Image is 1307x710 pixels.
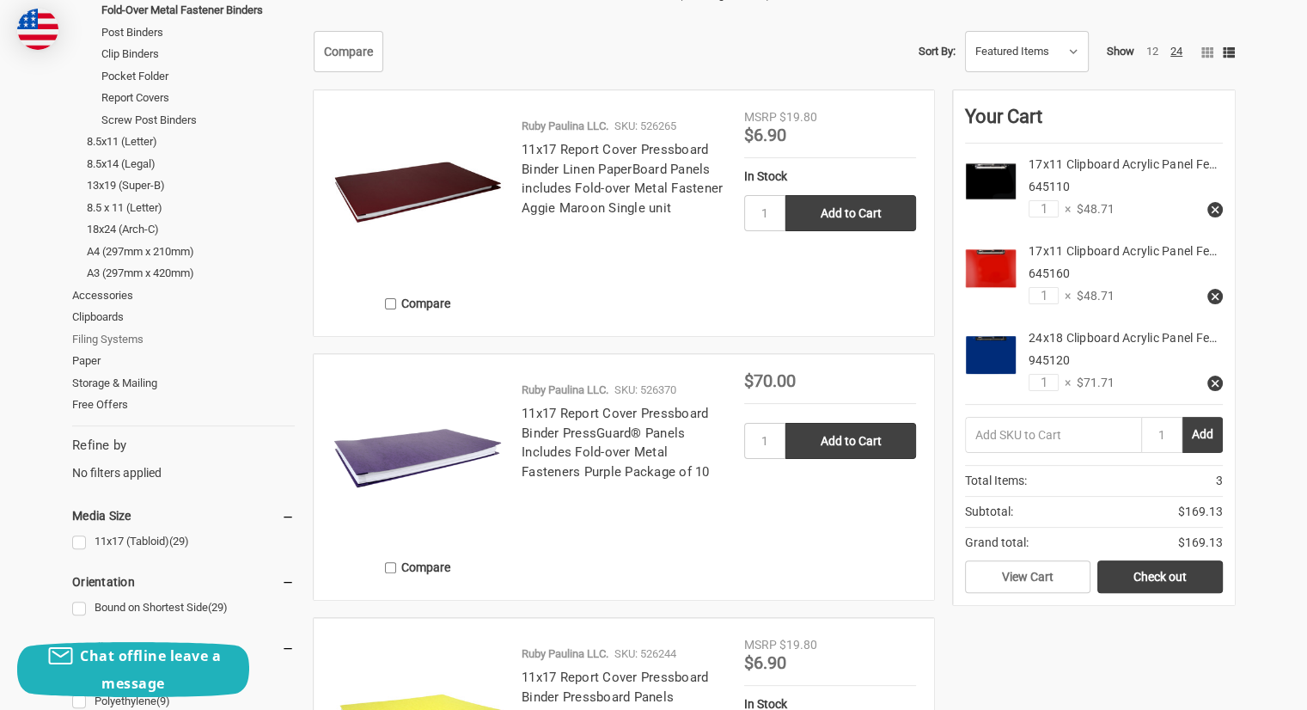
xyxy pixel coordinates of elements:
[101,87,295,109] a: Report Covers
[1071,374,1115,392] span: $71.71
[101,65,295,88] a: Pocket Folder
[744,125,786,145] span: $6.90
[965,560,1090,593] a: View Cart
[965,417,1141,453] input: Add SKU to Cart
[385,298,396,309] input: Compare
[1170,45,1182,58] a: 24
[522,142,723,216] a: 11x17 Report Cover Pressboard Binder Linen PaperBoard Panels includes Fold-over Metal Fastener Ag...
[72,350,295,372] a: Paper
[614,646,676,663] p: SKU: 526244
[156,695,170,707] span: (9)
[1029,331,1217,345] a: 24x18 Clipboard Acrylic Panel Fe…
[1071,287,1115,305] span: $48.71
[965,329,1017,381] img: 24x18 Clipboard Acrylic Panel Featuring an 11" Hinge Clip Blue
[87,218,295,241] a: 18x24 (Arch-C)
[385,562,396,573] input: Compare
[17,9,58,50] img: duty and tax information for United States
[522,406,710,480] a: 11x17 Report Cover Pressboard Binder PressGuard® Panels Includes Fold-over Metal Fasteners Purple...
[72,436,295,456] h5: Refine by
[965,242,1017,294] img: 17x11 Clipboard Acrylic Panel Featuring an 11" Hinge Clip Red
[965,472,1027,490] span: Total Items:
[1182,417,1223,453] button: Add
[332,554,504,582] label: Compare
[314,31,383,72] a: Compare
[785,423,916,459] input: Add to Cart
[1178,534,1223,552] span: $169.13
[169,535,189,548] span: (29)
[965,503,1013,521] span: Subtotal:
[965,102,1223,144] div: Your Cart
[744,370,796,391] span: $70.00
[72,328,295,351] a: Filing Systems
[522,382,608,399] p: Ruby Paulina LLC.
[87,262,295,285] a: A3 (297mm x 420mm)
[1029,266,1070,280] span: 645160
[101,109,295,132] a: Screw Post Binders
[332,372,504,544] img: 11x17 Report Cover Pressboard Binder PressGuard® Panels Includes Fold-over Metal Fasteners Purple...
[785,195,916,231] input: Add to Cart
[72,436,295,482] div: No filters applied
[522,646,608,663] p: Ruby Paulina LLC.
[87,131,295,153] a: 8.5x11 (Letter)
[1216,472,1223,490] span: 3
[965,534,1029,552] span: Grand total:
[101,43,295,65] a: Clip Binders
[1146,45,1158,58] a: 12
[332,290,504,318] label: Compare
[1029,244,1217,258] a: 17x11 Clipboard Acrylic Panel Fe…
[80,646,221,693] span: Chat offline leave a message
[87,174,295,197] a: 13x19 (Super-B)
[1071,200,1115,218] span: $48.71
[87,241,295,263] a: A4 (297mm x 210mm)
[17,642,249,697] button: Chat offline leave a message
[72,505,295,526] h5: Media Size
[1059,200,1071,218] span: ×
[1097,560,1223,593] a: Check out
[1029,157,1217,171] a: 17x11 Clipboard Acrylic Panel Fe…
[72,306,295,328] a: Clipboards
[72,638,295,658] h5: Panel Type
[614,118,676,135] p: SKU: 526265
[72,285,295,307] a: Accessories
[779,638,817,652] span: $19.80
[1029,180,1070,193] span: 645110
[72,597,295,620] a: Bound on Shortest Side
[744,108,777,126] div: MSRP
[744,636,777,654] div: MSRP
[72,530,295,554] a: 11x17 (Tabloid)
[72,572,295,592] h5: Orientation
[744,168,916,186] div: In Stock
[332,108,504,280] img: 11x17 Report Cover Pressboard Binder Linen PaperBoard Panels includes Fold-over Metal Fastener Ag...
[779,110,817,124] span: $19.80
[1059,287,1071,305] span: ×
[87,153,295,175] a: 8.5x14 (Legal)
[87,197,295,219] a: 8.5 x 11 (Letter)
[1059,374,1071,392] span: ×
[522,118,608,135] p: Ruby Paulina LLC.
[1107,45,1134,58] span: Show
[101,21,295,44] a: Post Binders
[72,372,295,395] a: Storage & Mailing
[919,39,956,64] label: Sort By:
[208,601,228,614] span: (29)
[1178,503,1223,521] span: $169.13
[965,156,1017,207] img: 17x11 Clipboard Acrylic Panel Featuring an 11" Hinge Clip Black
[614,382,676,399] p: SKU: 526370
[744,652,786,673] span: $6.90
[1029,353,1070,367] span: 945120
[72,394,295,416] a: Free Offers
